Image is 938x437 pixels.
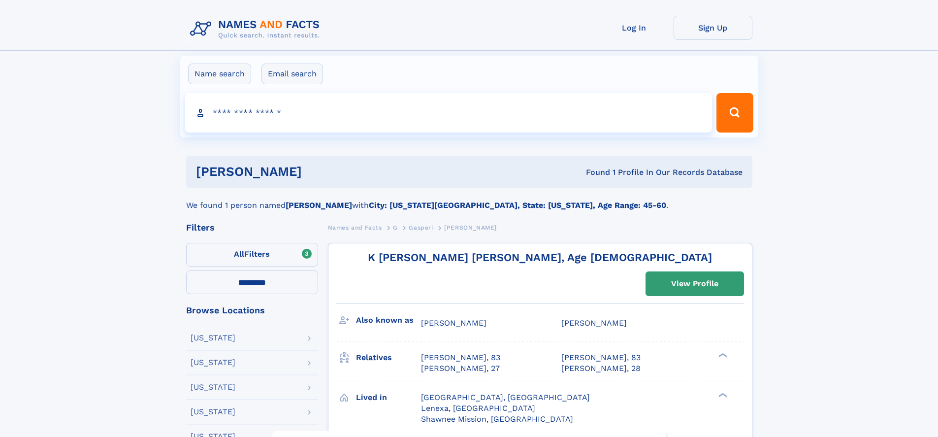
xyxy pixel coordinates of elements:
[409,221,433,234] a: Gasperi
[421,414,573,424] span: Shawnee Mission, [GEOGRAPHIC_DATA]
[674,16,752,40] a: Sign Up
[186,188,752,211] div: We found 1 person named with .
[561,318,627,328] span: [PERSON_NAME]
[716,93,753,133] button: Search Button
[421,318,486,328] span: [PERSON_NAME]
[444,224,497,231] span: [PERSON_NAME]
[646,272,744,296] a: View Profile
[716,352,728,358] div: ❯
[234,249,244,259] span: All
[186,223,318,232] div: Filters
[186,243,318,267] label: Filters
[369,201,666,210] b: City: [US_STATE][GEOGRAPHIC_DATA], State: [US_STATE], Age Range: 45-60
[561,352,641,363] a: [PERSON_NAME], 83
[409,224,433,231] span: Gasperi
[196,166,444,178] h1: [PERSON_NAME]
[185,93,712,133] input: search input
[393,221,398,234] a: G
[261,64,323,84] label: Email search
[328,221,382,234] a: Names and Facts
[191,383,235,391] div: [US_STATE]
[421,403,535,413] span: Lenexa, [GEOGRAPHIC_DATA]
[191,359,235,367] div: [US_STATE]
[716,392,728,398] div: ❯
[671,272,718,295] div: View Profile
[393,224,398,231] span: G
[186,16,328,42] img: Logo Names and Facts
[595,16,674,40] a: Log In
[286,201,352,210] b: [PERSON_NAME]
[186,306,318,315] div: Browse Locations
[421,363,500,374] a: [PERSON_NAME], 27
[191,334,235,342] div: [US_STATE]
[356,389,421,406] h3: Lived in
[561,363,641,374] a: [PERSON_NAME], 28
[188,64,251,84] label: Name search
[356,312,421,329] h3: Also known as
[444,167,743,178] div: Found 1 Profile In Our Records Database
[191,408,235,416] div: [US_STATE]
[421,393,590,402] span: [GEOGRAPHIC_DATA], [GEOGRAPHIC_DATA]
[356,349,421,366] h3: Relatives
[421,352,500,363] a: [PERSON_NAME], 83
[368,251,712,264] a: K [PERSON_NAME] [PERSON_NAME], Age [DEMOGRAPHIC_DATA]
